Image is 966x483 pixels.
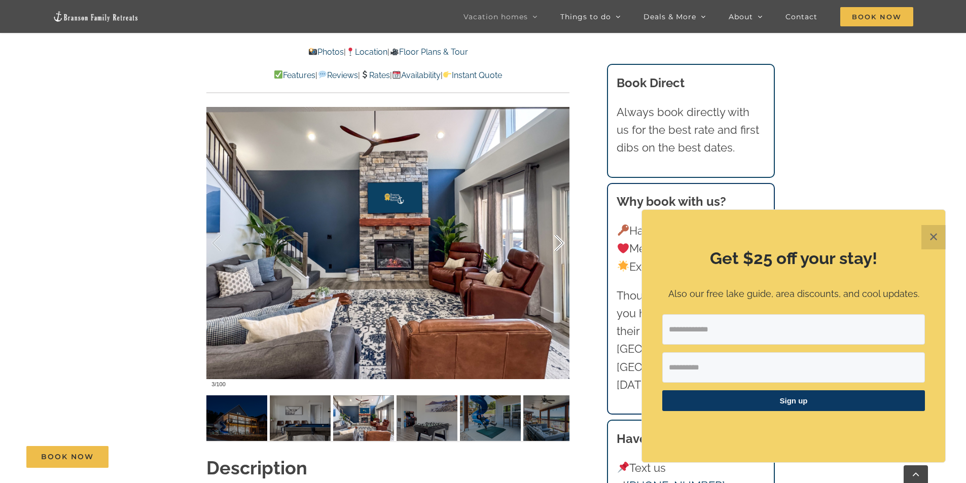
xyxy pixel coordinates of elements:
[617,76,685,90] b: Book Direct
[346,47,387,57] a: Location
[206,457,307,478] strong: Description
[397,395,457,441] img: 00-Skye-Retreat-at-Table-Rock-Lake-1043-scaled.jpg-nggid042766-ngg0dyn-120x90-00f0w010c011r110f11...
[443,70,502,80] a: Instant Quote
[618,225,629,236] img: 🔑
[274,70,282,79] img: ✅
[206,69,569,82] p: | | | |
[206,395,267,441] img: 078-Skye-Retreat-Branson-Family-Retreats-Table-Rock-Lake-vacation-home-1453-scaled.jpg-nggid04189...
[617,222,765,276] p: Hand-picked homes Memorable vacations Exceptional experience
[389,47,468,57] a: Floor Plans & Tour
[206,46,569,59] p: | |
[618,243,629,254] img: ❤️
[309,48,317,56] img: 📸
[840,7,913,26] span: Book Now
[270,395,331,441] img: 00-Skye-Retreat-at-Table-Rock-Lake-1040-scaled.jpg-nggid042764-ngg0dyn-120x90-00f0w010c011r110f11...
[662,352,925,383] input: First Name
[617,287,765,394] p: Thousands of families like you have trusted us with their vacations to [GEOGRAPHIC_DATA] and [GEO...
[318,70,327,79] img: 💬
[346,48,354,56] img: 📍
[361,70,369,79] img: 💲
[317,70,357,80] a: Reviews
[662,287,925,302] p: Also our free lake guide, area discounts, and cool updates.
[523,395,584,441] img: 054-Skye-Retreat-Branson-Family-Retreats-Table-Rock-Lake-vacation-home-1508-scaled.jpg-nggid04191...
[443,70,451,79] img: 👉
[617,193,765,211] h3: Why book with us?
[618,261,629,272] img: 🌟
[392,70,441,80] a: Availability
[333,395,394,441] img: Skye-Retreat-at-Table-Rock-Lake-3004-Edit-scaled.jpg-nggid042979-ngg0dyn-120x90-00f0w010c011r110f...
[662,424,925,434] p: ​
[662,247,925,270] h2: Get $25 off your stay!
[360,70,390,80] a: Rates
[308,47,344,57] a: Photos
[390,48,399,56] img: 🎥
[560,13,611,20] span: Things to do
[662,314,925,345] input: Email Address
[274,70,315,80] a: Features
[53,11,139,22] img: Branson Family Retreats Logo
[662,390,925,411] button: Sign up
[729,13,753,20] span: About
[617,431,717,446] strong: Have a question?
[41,453,94,461] span: Book Now
[460,395,521,441] img: 058-Skye-Retreat-Branson-Family-Retreats-Table-Rock-Lake-vacation-home-1622-scaled.jpg-nggid04189...
[617,103,765,157] p: Always book directly with us for the best rate and first dibs on the best dates.
[785,13,817,20] span: Contact
[463,13,528,20] span: Vacation homes
[643,13,696,20] span: Deals & More
[26,446,109,468] a: Book Now
[921,225,946,249] button: Close
[392,70,401,79] img: 📆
